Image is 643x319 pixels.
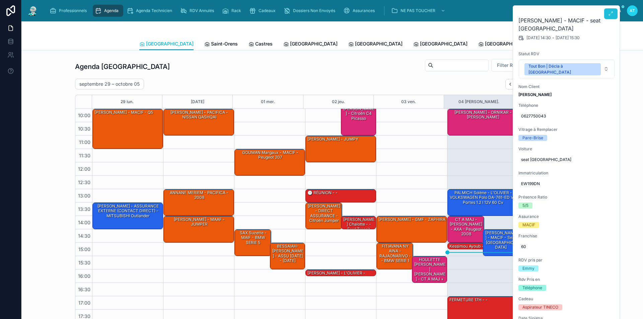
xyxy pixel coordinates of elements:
span: Rack [231,8,241,13]
span: - [552,35,554,41]
span: RDV pris par [518,257,615,263]
span: NE PAS TOUCHER [401,8,435,13]
div: [PERSON_NAME] - DIRECT ASSURANCE - Citroën jumper [307,203,342,224]
span: [GEOGRAPHIC_DATA] [355,41,403,47]
a: NE PAS TOUCHER [389,5,449,17]
div: SAX Suzette - MAIF - BMW SERIE 5 [236,230,271,246]
div: [PERSON_NAME] - GMF - ZAPHIRA [378,217,446,223]
h2: septembre 29 – octobre 05 [79,81,140,87]
span: 13:00 [76,193,92,198]
a: Dossiers Non Envoyés [282,5,340,17]
a: Professionnels [48,5,91,17]
button: Select Button [491,59,552,72]
div: FITIAVANA NY AINA - RAJAONARIVO - - BMW SERIE 1 [377,243,413,269]
div: Emmy [522,265,534,271]
div: [PERSON_NAME] chalotte - - ford transit 2013 mk6 [342,217,376,237]
button: 02 jeu. [332,95,345,108]
span: 10:30 [76,126,92,132]
div: [PERSON_NAME] - JUMPY [306,136,376,162]
span: Assurances [353,8,375,13]
div: [PERSON_NAME] - [PERSON_NAME] - Citroën C4 Picasso [341,96,376,135]
span: [GEOGRAPHIC_DATA] [485,41,532,47]
span: AT [630,8,635,13]
span: Voiture [518,146,615,152]
span: Franchise [518,233,615,239]
button: Select Button [519,60,615,78]
button: 01 mer. [261,95,275,108]
div: FITIAVANA NY AINA - RAJAONARIVO - - BMW SERIE 1 [378,243,413,264]
div: HOULETTE [PERSON_NAME] [PERSON_NAME] - CT à MAJ + BDG sur CT - BPCE ASSURANCES - C4 [413,257,447,302]
div: [PERSON_NAME] - MACIF - seat [GEOGRAPHIC_DATA] [484,230,518,251]
span: Castres [255,41,273,47]
span: RDV Annulés [190,8,214,13]
span: 16:30 [76,287,92,292]
a: [GEOGRAPHIC_DATA] [348,38,403,51]
div: [PERSON_NAME] - MACIF - Q5 [94,109,154,115]
div: [PERSON_NAME] - GMF - ZAPHIRA [377,216,447,242]
div: [PERSON_NAME] - PACIFICA - NISSAN QASHQAI [164,109,234,135]
span: Immatriculation [518,170,615,176]
span: [GEOGRAPHIC_DATA] [290,41,338,47]
div: Aspirateur TINECO [522,304,558,310]
a: Cadeaux [247,5,280,17]
a: Agenda [93,5,123,17]
a: Assurances [341,5,379,17]
span: Dossiers Non Envoyés [293,8,335,13]
a: Castres [248,38,273,51]
span: Téléphone [518,103,615,108]
div: Kessimou Ayoub - PACIFICA - ds3 [449,243,515,249]
span: Assurance [518,214,615,219]
div: 🕒 RÉUNION - - [306,189,376,202]
div: Pare-Brise [522,135,543,141]
span: 13:30 [76,206,92,212]
span: Nom Client [518,84,615,89]
span: 15:30 [77,260,92,265]
span: 11:30 [77,153,92,158]
div: [DATE] [191,95,204,108]
span: seat [GEOGRAPHIC_DATA] [521,157,612,162]
span: Agenda [104,8,119,13]
span: 14:30 [76,233,92,239]
div: 5/5 [522,203,528,209]
div: FERMETURE 17H - - [449,297,488,303]
div: [PERSON_NAME] - MAAF - JUMPER [165,217,233,228]
div: Téléphone [522,285,542,291]
div: [PERSON_NAME] - L'OLIVIER - [307,270,366,276]
strong: [PERSON_NAME] [518,92,552,97]
span: Vitrage à Remplacer [518,127,615,132]
a: RDV Annulés [178,5,219,17]
button: 04 [PERSON_NAME]. [458,95,499,108]
div: [PERSON_NAME] - ORNIKAR - [PERSON_NAME] [449,109,517,121]
span: [DATE] 14:30 [526,35,551,41]
div: HOULETTE [PERSON_NAME] [PERSON_NAME] - CT à MAJ + BDG sur CT - BPCE ASSURANCES - C4 [412,256,447,283]
button: 29 lun. [121,95,134,108]
span: 17:30 [77,313,92,319]
span: 10:00 [76,112,92,118]
div: [PERSON_NAME] - [PERSON_NAME] - Citroën C4 Picasso [342,96,376,122]
span: Cadeau [518,296,615,302]
div: [PERSON_NAME] - ASSURANCE EXTERNE (CONTACT DIRECT) - MITSUBISHI Outlander [93,203,163,229]
span: 16:00 [76,273,92,279]
div: scrollable content [44,3,616,18]
div: ANNANE MERIEM - PACIFICA - 2008 [165,190,233,201]
span: 11:00 [77,139,92,145]
span: Saint-Orens [211,41,238,47]
a: [GEOGRAPHIC_DATA] [413,38,468,51]
span: 14:00 [76,220,92,225]
a: [GEOGRAPHIC_DATA] [139,38,194,51]
a: Agenda Technicien [125,5,177,17]
div: [PERSON_NAME] - MACIF - seat [GEOGRAPHIC_DATA] [483,230,518,256]
div: [PERSON_NAME] chalotte - - ford transit 2013 mk6 [341,216,376,229]
button: 03 ven. [401,95,416,108]
span: 12:30 [76,179,92,185]
div: [PERSON_NAME] - JUMPY [307,136,359,142]
span: 17:00 [77,300,92,306]
span: [GEOGRAPHIC_DATA] [420,41,468,47]
a: [GEOGRAPHIC_DATA] [478,38,532,51]
span: [GEOGRAPHIC_DATA] [146,41,194,47]
div: Tout Bon | Décla à [GEOGRAPHIC_DATA] [528,63,597,75]
div: 🕒 RÉUNION - - [307,190,338,196]
div: [PERSON_NAME] - MAAF - JUMPER [164,216,234,242]
a: Rack [220,5,246,17]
